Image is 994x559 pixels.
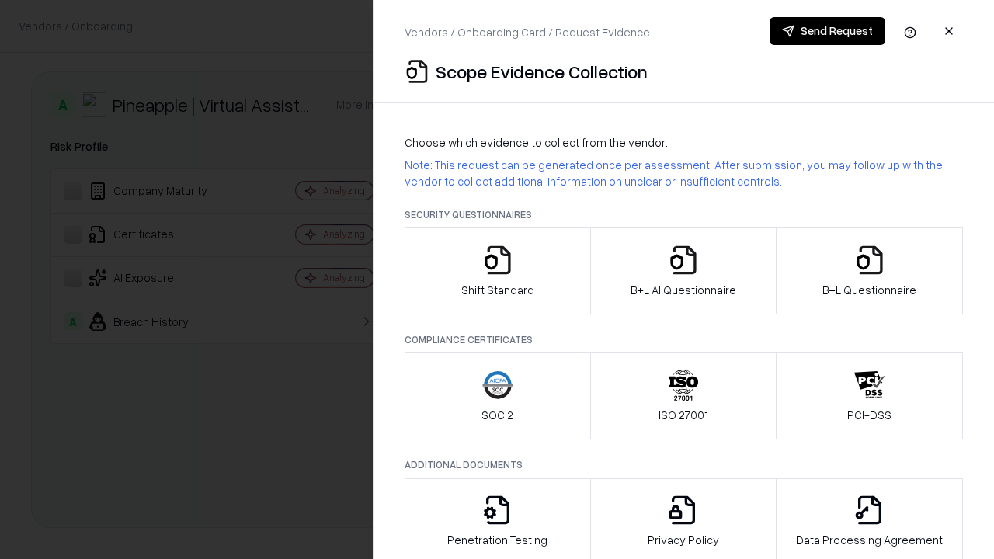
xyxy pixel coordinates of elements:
p: SOC 2 [481,407,513,423]
button: SOC 2 [405,352,591,439]
p: Additional Documents [405,458,963,471]
p: ISO 27001 [659,407,708,423]
button: PCI-DSS [776,352,963,439]
p: Penetration Testing [447,532,547,548]
button: B+L Questionnaire [776,227,963,314]
button: Shift Standard [405,227,591,314]
button: B+L AI Questionnaire [590,227,777,314]
p: Choose which evidence to collect from the vendor: [405,134,963,151]
p: Note: This request can be generated once per assessment. After submission, you may follow up with... [405,157,963,189]
p: Scope Evidence Collection [436,59,648,84]
p: Privacy Policy [648,532,719,548]
p: Data Processing Agreement [796,532,943,548]
p: Security Questionnaires [405,208,963,221]
button: Send Request [770,17,885,45]
p: PCI-DSS [847,407,891,423]
p: B+L AI Questionnaire [631,282,736,298]
p: Compliance Certificates [405,333,963,346]
button: ISO 27001 [590,352,777,439]
p: Vendors / Onboarding Card / Request Evidence [405,24,650,40]
p: B+L Questionnaire [822,282,916,298]
p: Shift Standard [461,282,534,298]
